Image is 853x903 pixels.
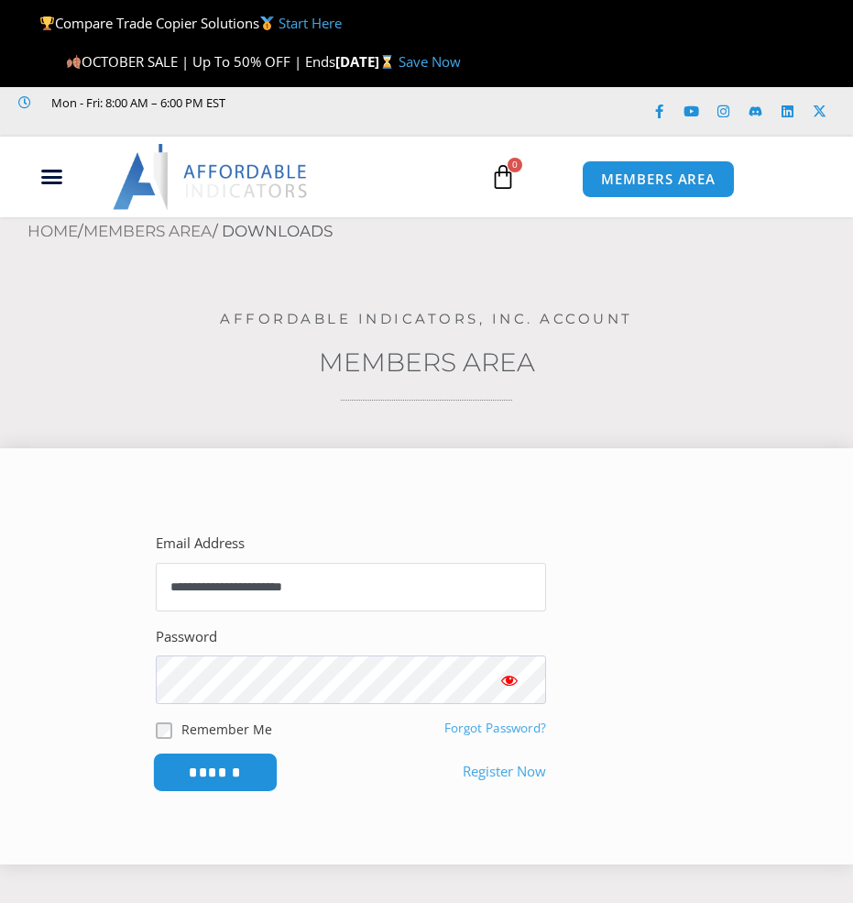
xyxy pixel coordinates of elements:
[279,14,342,32] a: Start Here
[66,52,335,71] span: OCTOBER SALE | Up To 50% OFF | Ends
[463,150,543,204] a: 0
[27,217,853,247] nav: Breadcrumb
[39,14,342,32] span: Compare Trade Copier Solutions
[319,347,535,378] a: Members Area
[380,55,394,69] img: ⌛
[582,160,735,198] a: MEMBERS AREA
[473,655,546,704] button: Show password
[463,759,546,785] a: Register Now
[18,114,293,132] iframe: Customer reviews powered by Trustpilot
[113,144,310,210] img: LogoAI | Affordable Indicators – NinjaTrader
[156,624,217,650] label: Password
[47,92,225,114] span: Mon - Fri: 8:00 AM – 6:00 PM EST
[181,720,272,739] label: Remember Me
[27,222,78,240] a: Home
[335,52,399,71] strong: [DATE]
[40,17,54,30] img: 🏆
[508,158,522,172] span: 0
[260,17,274,30] img: 🥇
[83,222,213,240] a: Members Area
[9,160,93,194] div: Menu Toggle
[601,172,716,186] span: MEMBERS AREA
[67,55,81,69] img: 🍂
[399,52,461,71] a: Save Now
[444,720,546,736] a: Forgot Password?
[156,531,245,556] label: Email Address
[220,310,633,327] a: Affordable Indicators, Inc. Account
